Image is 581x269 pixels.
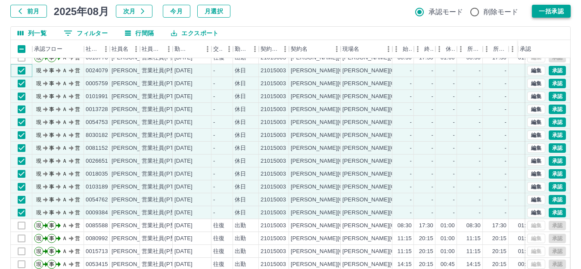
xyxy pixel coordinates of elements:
div: - [505,157,506,165]
div: [PERSON_NAME][GEOGRAPHIC_DATA][PERSON_NAME] [342,67,496,75]
div: 承認フロー [34,40,62,58]
div: 勤務区分 [235,40,249,58]
div: 営業社員(PT契約) [142,196,187,204]
div: [PERSON_NAME] [112,144,158,152]
h5: 2025年08月 [54,5,109,18]
div: 21015003 [261,183,286,191]
button: 承認 [549,156,566,166]
div: 休日 [235,157,246,165]
div: - [479,118,481,127]
div: [PERSON_NAME][GEOGRAPHIC_DATA] [291,170,397,178]
div: [PERSON_NAME][GEOGRAPHIC_DATA] [291,105,397,114]
text: 現 [36,210,41,216]
div: - [479,131,481,139]
text: Ａ [62,210,67,216]
div: 勤務区分 [233,40,259,58]
div: - [213,170,215,178]
div: [PERSON_NAME][GEOGRAPHIC_DATA] [291,209,397,217]
span: 承認モード [429,7,463,17]
div: - [213,157,215,165]
div: 終業 [424,40,434,58]
button: 列選択 [11,27,53,40]
text: 現 [36,93,41,99]
div: - [479,170,481,178]
button: メニュー [99,43,112,56]
text: 営 [75,197,80,203]
div: [DATE] [174,105,193,114]
div: 契約コード [259,40,289,58]
div: 休日 [235,196,246,204]
div: - [453,170,455,178]
text: 現 [36,132,41,138]
div: 現場名 [341,40,392,58]
button: 編集 [527,169,545,179]
div: - [479,105,481,114]
div: - [213,183,215,191]
text: 営 [75,68,80,74]
div: 21015003 [261,80,286,88]
div: - [213,93,215,101]
div: 0026651 [86,157,108,165]
div: 社員名 [112,40,128,58]
div: [DATE] [174,196,193,204]
button: 前月 [10,5,47,18]
div: - [453,157,455,165]
div: 現場名 [342,40,359,58]
div: 営業社員(PT契約) [142,183,187,191]
div: 始業 [403,40,412,58]
div: - [213,209,215,217]
div: - [453,144,455,152]
div: 0018035 [86,170,108,178]
div: 承認 [518,40,563,58]
div: 21015003 [261,131,286,139]
div: - [410,144,412,152]
text: Ａ [62,93,67,99]
div: 0009384 [86,209,108,217]
div: 21015003 [261,209,286,217]
div: 営業社員(P契約) [142,209,183,217]
button: メニュー [249,43,261,56]
div: - [479,196,481,204]
div: - [432,80,433,88]
div: - [479,93,481,101]
div: [PERSON_NAME] [112,196,158,204]
text: 現 [36,119,41,125]
div: [PERSON_NAME][GEOGRAPHIC_DATA][PERSON_NAME] [342,196,496,204]
div: - [410,196,412,204]
div: - [505,196,506,204]
div: 休日 [235,144,246,152]
text: 営 [75,93,80,99]
button: メニュー [330,43,343,56]
div: [PERSON_NAME][GEOGRAPHIC_DATA][PERSON_NAME] [342,118,496,127]
div: - [505,105,506,114]
button: 編集 [527,143,545,153]
div: - [432,93,433,101]
div: 0085588 [86,222,108,230]
div: [DATE] [174,118,193,127]
div: [DATE] [174,209,193,217]
div: [PERSON_NAME][GEOGRAPHIC_DATA][PERSON_NAME] [342,170,496,178]
button: フィルター表示 [57,27,115,40]
text: 営 [75,210,80,216]
div: [PERSON_NAME][GEOGRAPHIC_DATA][PERSON_NAME] [342,93,496,101]
div: 0013728 [86,105,108,114]
div: 休日 [235,183,246,191]
button: 今月 [163,5,190,18]
button: 編集 [527,117,545,127]
text: Ａ [62,132,67,138]
text: Ａ [62,145,67,151]
button: 承認 [549,130,566,140]
text: 現 [36,68,41,74]
div: 休日 [235,80,246,88]
div: 休憩 [435,40,457,58]
div: 営業社員(PT契約) [142,157,187,165]
div: 社員名 [110,40,140,58]
button: メニュー [130,43,143,56]
text: 営 [75,171,80,177]
button: 一括承認 [532,5,571,18]
div: 21015003 [261,118,286,127]
div: 21015003 [261,93,286,101]
button: 月選択 [197,5,230,18]
div: - [505,93,506,101]
div: 8030182 [86,131,108,139]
